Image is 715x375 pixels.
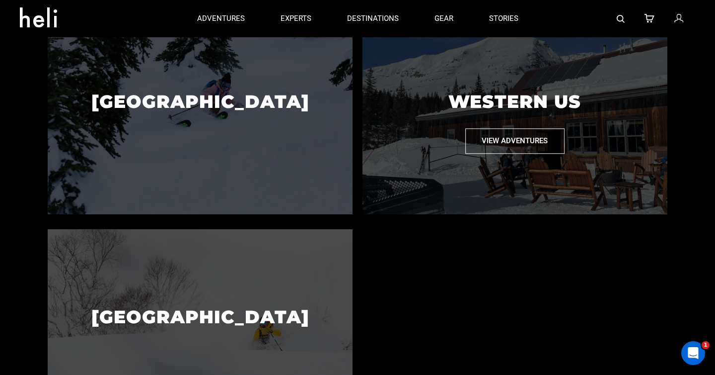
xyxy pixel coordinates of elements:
[48,75,353,128] p: [GEOGRAPHIC_DATA]
[197,13,245,24] p: adventures
[617,15,625,23] img: search-bar-icon.svg
[465,128,565,154] button: View Adventures
[48,290,353,344] p: [GEOGRAPHIC_DATA]
[702,341,710,349] span: 1
[362,75,667,128] p: Western US
[281,13,311,24] p: experts
[681,341,705,365] iframe: Intercom live chat
[347,13,399,24] p: destinations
